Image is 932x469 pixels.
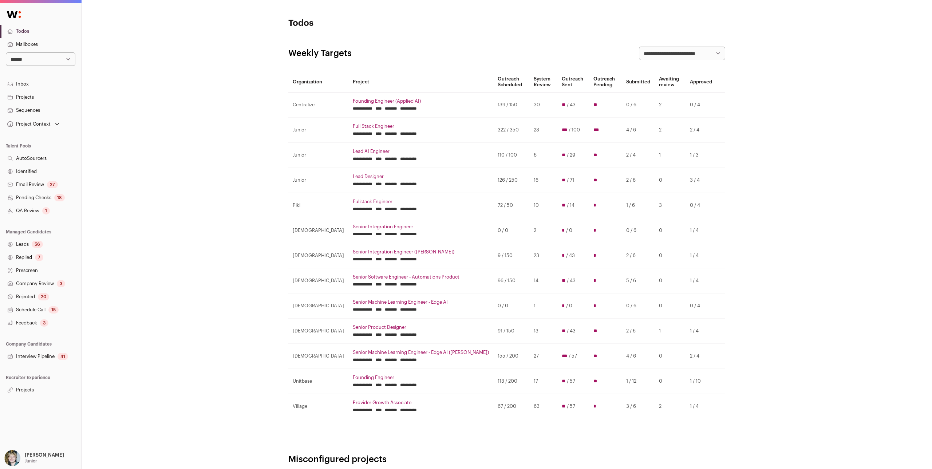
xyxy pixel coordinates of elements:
[288,17,434,29] h1: Todos
[493,193,529,218] td: 72 / 50
[686,72,716,92] th: Approved
[353,299,489,305] a: Senior Machine Learning Engineer - Edge AI
[655,369,686,394] td: 0
[655,118,686,143] td: 2
[622,344,655,369] td: 4 / 6
[566,253,575,259] span: / 43
[686,293,716,319] td: 0 / 4
[686,193,716,218] td: 0 / 4
[493,319,529,344] td: 91 / 150
[567,403,575,409] span: / 57
[655,92,686,118] td: 2
[686,394,716,419] td: 1 / 4
[288,92,348,118] td: Centralize
[288,243,348,268] td: [DEMOGRAPHIC_DATA]
[25,452,64,458] p: [PERSON_NAME]
[529,72,557,92] th: System Review
[566,303,572,309] span: / 0
[32,241,43,248] div: 56
[42,207,50,214] div: 1
[529,268,557,293] td: 14
[686,268,716,293] td: 1 / 4
[622,218,655,243] td: 0 / 6
[529,92,557,118] td: 30
[655,394,686,419] td: 2
[529,243,557,268] td: 23
[493,218,529,243] td: 0 / 0
[288,293,348,319] td: [DEMOGRAPHIC_DATA]
[493,344,529,369] td: 155 / 200
[686,118,716,143] td: 2 / 4
[622,92,655,118] td: 0 / 6
[686,143,716,168] td: 1 / 3
[567,152,575,158] span: / 29
[622,394,655,419] td: 3 / 6
[493,72,529,92] th: Outreach Scheduled
[529,143,557,168] td: 6
[567,102,576,108] span: / 43
[529,218,557,243] td: 2
[567,378,575,384] span: / 57
[4,450,20,466] img: 6494470-medium_jpg
[569,127,580,133] span: / 100
[6,121,51,127] div: Project Context
[288,369,348,394] td: Unitbase
[567,202,574,208] span: / 14
[622,293,655,319] td: 0 / 6
[493,143,529,168] td: 110 / 100
[655,143,686,168] td: 1
[529,369,557,394] td: 17
[353,324,489,330] a: Senior Product Designer
[655,293,686,319] td: 0
[655,344,686,369] td: 0
[348,72,493,92] th: Project
[529,168,557,193] td: 16
[622,118,655,143] td: 4 / 6
[529,293,557,319] td: 1
[567,328,576,334] span: / 43
[686,369,716,394] td: 1 / 10
[686,243,716,268] td: 1 / 4
[622,243,655,268] td: 2 / 6
[48,306,59,314] div: 15
[686,319,716,344] td: 1 / 4
[529,118,557,143] td: 23
[288,118,348,143] td: Junior
[686,344,716,369] td: 2 / 4
[589,72,622,92] th: Outreach Pending
[529,193,557,218] td: 10
[6,119,61,129] button: Open dropdown
[655,319,686,344] td: 1
[655,193,686,218] td: 3
[622,193,655,218] td: 1 / 6
[567,278,576,284] span: / 43
[288,72,348,92] th: Organization
[557,72,589,92] th: Outreach Sent
[288,454,725,465] h2: Misconfigured projects
[288,143,348,168] td: Junior
[493,168,529,193] td: 126 / 250
[569,353,577,359] span: / 57
[353,174,489,180] a: Lead Designer
[529,319,557,344] td: 13
[353,149,489,154] a: Lead AI Engineer
[353,274,489,280] a: Senior Software Engineer - Automations Product
[353,375,489,381] a: Founding Engineer
[493,394,529,419] td: 67 / 200
[353,400,489,406] a: Provider Growth Associate
[353,350,489,355] a: Senior Machine Learning Engineer - Edge AI ([PERSON_NAME])
[54,194,65,201] div: 18
[529,344,557,369] td: 27
[288,168,348,193] td: Junior
[686,92,716,118] td: 0 / 4
[35,254,43,261] div: 7
[493,293,529,319] td: 0 / 0
[493,92,529,118] td: 139 / 150
[58,353,68,360] div: 41
[655,72,686,92] th: Awaiting review
[686,218,716,243] td: 1 / 4
[288,394,348,419] td: Village
[493,118,529,143] td: 322 / 350
[288,319,348,344] td: [DEMOGRAPHIC_DATA]
[493,243,529,268] td: 9 / 150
